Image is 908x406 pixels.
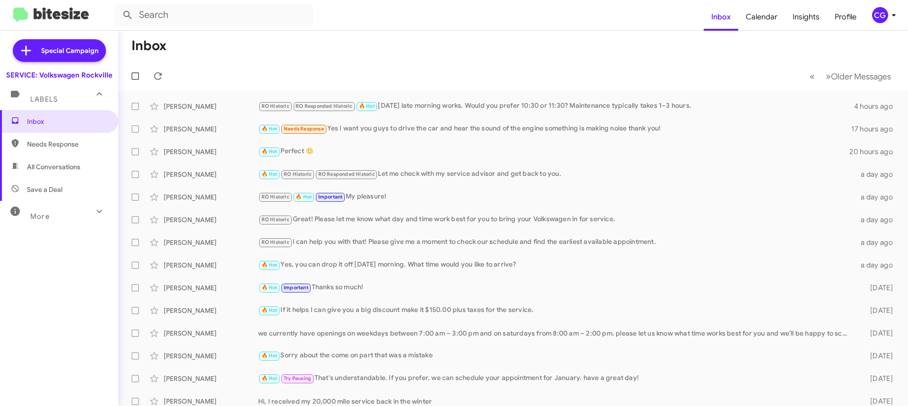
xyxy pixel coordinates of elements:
span: « [810,70,815,82]
div: Let me check with my service advisor and get back to you. [258,169,855,180]
div: [DATE] late morning works. Would you prefer 10:30 or 11:30? Maintenance typically takes 1–3 hours. [258,101,854,112]
div: [PERSON_NAME] [164,192,258,202]
span: 🔥 Hot [262,353,278,359]
div: [PERSON_NAME] [164,215,258,225]
div: SERVICE: Volkswagen Rockville [6,70,113,80]
span: Save a Deal [27,185,62,194]
nav: Page navigation example [804,67,897,86]
a: Calendar [738,3,785,31]
div: [DATE] [855,283,900,293]
span: Older Messages [831,71,891,82]
div: a day ago [855,215,900,225]
a: Profile [827,3,864,31]
div: [DATE] [855,374,900,383]
div: [PERSON_NAME] [164,283,258,293]
div: [PERSON_NAME] [164,170,258,179]
div: a day ago [855,192,900,202]
div: [DATE] [855,351,900,361]
span: Important [318,194,343,200]
span: All Conversations [27,162,80,172]
div: CG [872,7,888,23]
span: 🔥 Hot [262,285,278,291]
div: My pleasure! [258,191,855,202]
div: [PERSON_NAME] [164,328,258,338]
a: Special Campaign [13,39,106,62]
span: 🔥 Hot [262,307,278,313]
a: Inbox [704,3,738,31]
span: Special Campaign [41,46,98,55]
span: 🔥 Hot [262,171,278,177]
span: 🔥 Hot [262,148,278,155]
span: Needs Response [27,139,107,149]
span: Labels [30,95,58,104]
div: Great! Please let me know what day and time work best for you to bring your Volkswagen in for ser... [258,214,855,225]
div: Yes I want you guys to drive the car and hear the sound of the engine something is making noise t... [258,123,851,134]
span: 🔥 Hot [262,126,278,132]
div: [PERSON_NAME] [164,124,258,134]
div: [PERSON_NAME] [164,238,258,247]
div: If it helps I can give you a big discount make it $150.00 plus taxes for the service. [258,305,855,316]
span: » [826,70,831,82]
span: 🔥 Hot [262,375,278,381]
span: More [30,212,50,221]
div: a day ago [855,238,900,247]
span: Inbox [27,117,107,126]
span: RO Historic [262,239,289,245]
div: [PERSON_NAME] [164,147,258,156]
div: [PERSON_NAME] [164,397,258,406]
div: 4 hours ago [854,102,900,111]
div: 17 hours ago [851,124,900,134]
div: I can help you with that! Please give me a moment to check our schedule and find the earliest ava... [258,237,855,248]
span: RO Historic [262,103,289,109]
div: Sorry about the come on part that was a mistake [258,350,855,361]
div: Hi, I received my 20,000 mile service back in the winter [258,397,855,406]
h1: Inbox [131,38,166,53]
div: [DATE] [855,328,900,338]
span: RO Historic [262,216,289,223]
div: [DATE] [855,306,900,315]
span: Try Pausing [284,375,311,381]
a: Insights [785,3,827,31]
span: 🔥 Hot [296,194,312,200]
div: Thanks so much! [258,282,855,293]
div: a day ago [855,260,900,270]
button: Next [820,67,897,86]
span: RO Historic [262,194,289,200]
span: RO Historic [284,171,312,177]
span: RO Responded Historic [318,171,375,177]
input: Search [114,4,313,26]
button: Previous [804,67,821,86]
div: [PERSON_NAME] [164,306,258,315]
span: Important [284,285,308,291]
span: Needs Response [284,126,324,132]
div: 20 hours ago [849,147,900,156]
span: 🔥 Hot [262,262,278,268]
div: That's understandable. If you prefer, we can schedule your appointment for January. have a great ... [258,373,855,384]
span: RO Responded Historic [296,103,352,109]
div: [PERSON_NAME] [164,260,258,270]
div: Perfect 🙂 [258,146,849,157]
div: we currently have openings on weekdays between 7:00 am – 3:00 pm and on saturdays from 8:00 am – ... [258,328,855,338]
span: 🔥 Hot [359,103,375,109]
div: a day ago [855,170,900,179]
button: CG [864,7,898,23]
div: [PERSON_NAME] [164,374,258,383]
div: [DATE] [855,397,900,406]
div: [PERSON_NAME] [164,351,258,361]
div: Yes, you can drop it off [DATE] morning. What time would you like to arrive? [258,259,855,270]
div: [PERSON_NAME] [164,102,258,111]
